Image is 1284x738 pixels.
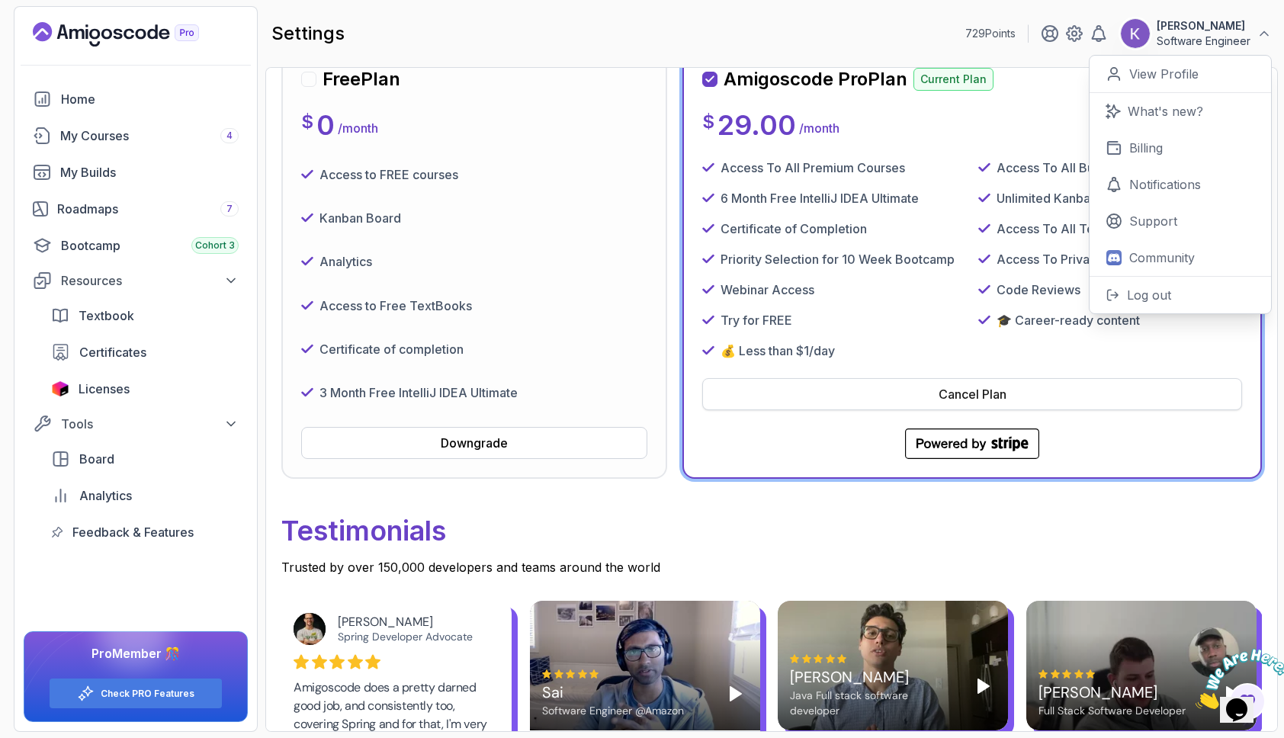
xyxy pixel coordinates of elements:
p: 29.00 [717,110,796,140]
span: Board [79,450,114,468]
p: Support [1129,212,1177,230]
p: 6 Month Free IntelliJ IDEA Ultimate [721,189,919,207]
p: Trusted by over 150,000 developers and teams around the world [281,558,1262,576]
p: Certificate of Completion [721,220,867,238]
a: Spring Developer Advocate [338,630,473,643]
button: Cancel Plan [702,378,1242,410]
a: Billing [1090,130,1271,166]
a: Community [1090,239,1271,276]
p: Billing [1129,139,1163,157]
div: Roadmaps [57,200,239,218]
div: Software Engineer @Amazon [542,703,684,718]
a: board [42,444,248,474]
div: [PERSON_NAME] [338,614,487,630]
a: builds [24,157,248,188]
p: Analytics [319,252,372,271]
p: $ [301,110,313,134]
a: View Profile [1090,56,1271,93]
div: [PERSON_NAME] [790,666,959,688]
h2: Amigoscode Pro Plan [724,67,907,91]
span: Licenses [79,380,130,398]
div: Home [61,90,239,108]
div: Tools [61,415,239,433]
p: / month [799,119,839,137]
p: Kanban Board [319,209,401,227]
a: What's new? [1090,93,1271,130]
a: certificates [42,337,248,367]
a: textbook [42,300,248,331]
div: Cancel Plan [939,385,1006,403]
button: user profile image[PERSON_NAME]Software Engineer [1120,18,1272,49]
p: Try for FREE [721,311,792,329]
a: bootcamp [24,230,248,261]
p: Access To Private Exclusive Community [997,250,1228,268]
p: 3 Month Free IntelliJ IDEA Ultimate [319,383,518,402]
p: View Profile [1129,65,1199,83]
p: 729 Points [965,26,1016,41]
p: [PERSON_NAME] [1157,18,1250,34]
a: Landing page [33,22,234,47]
span: Cohort 3 [195,239,235,252]
button: Resources [24,267,248,294]
span: Feedback & Features [72,523,194,541]
button: Check PRO Features [49,678,223,709]
p: Current Plan [913,68,993,91]
p: Certificate of completion [319,340,464,358]
img: Josh Long avatar [294,613,326,645]
a: Support [1090,203,1271,239]
p: Webinar Access [721,281,814,299]
img: Chat attention grabber [6,6,101,66]
div: Java Full stack software developer [790,688,959,718]
p: Access To All Builds [997,159,1114,177]
p: Log out [1127,286,1171,304]
p: Access To All Premium Courses [721,159,905,177]
p: Notifications [1129,175,1201,194]
a: licenses [42,374,248,404]
a: roadmaps [24,194,248,224]
div: [PERSON_NAME] [1038,682,1186,703]
div: Sai [542,682,684,703]
div: Full Stack Software Developer [1038,703,1186,718]
p: Code Reviews [997,281,1080,299]
span: Textbook [79,306,134,325]
p: / month [338,119,378,137]
a: Check PRO Features [101,688,194,700]
h2: settings [271,21,345,46]
span: 4 [226,130,233,142]
p: 0 [316,110,335,140]
p: 💰 Less than $1/day [721,342,835,360]
button: Play [724,682,748,706]
h2: Free Plan [323,67,400,91]
p: 🎓 Career-ready content [997,311,1140,329]
span: 7 [226,203,233,215]
p: Unlimited Kanban Boards [997,189,1141,207]
div: My Courses [60,127,239,145]
img: jetbrains icon [51,381,69,396]
p: Software Engineer [1157,34,1250,49]
a: courses [24,120,248,151]
a: analytics [42,480,248,511]
div: My Builds [60,163,239,181]
button: Play [971,674,996,698]
a: Notifications [1090,166,1271,203]
p: $ [702,110,714,134]
a: home [24,84,248,114]
iframe: chat widget [1189,643,1284,715]
p: What's new? [1128,102,1203,120]
button: Downgrade [301,427,647,459]
a: feedback [42,517,248,547]
button: Tools [24,410,248,438]
span: Analytics [79,486,132,505]
span: Certificates [79,343,146,361]
div: Resources [61,271,239,290]
img: user profile image [1121,19,1150,48]
p: Testimonials [281,503,1262,558]
p: Access to FREE courses [319,165,458,184]
p: Access To All TextBooks [997,220,1141,238]
p: Community [1129,249,1195,267]
p: Priority Selection for 10 Week Bootcamp [721,250,955,268]
p: Access to Free TextBooks [319,297,472,315]
div: Downgrade [441,434,508,452]
button: Log out [1090,276,1271,313]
